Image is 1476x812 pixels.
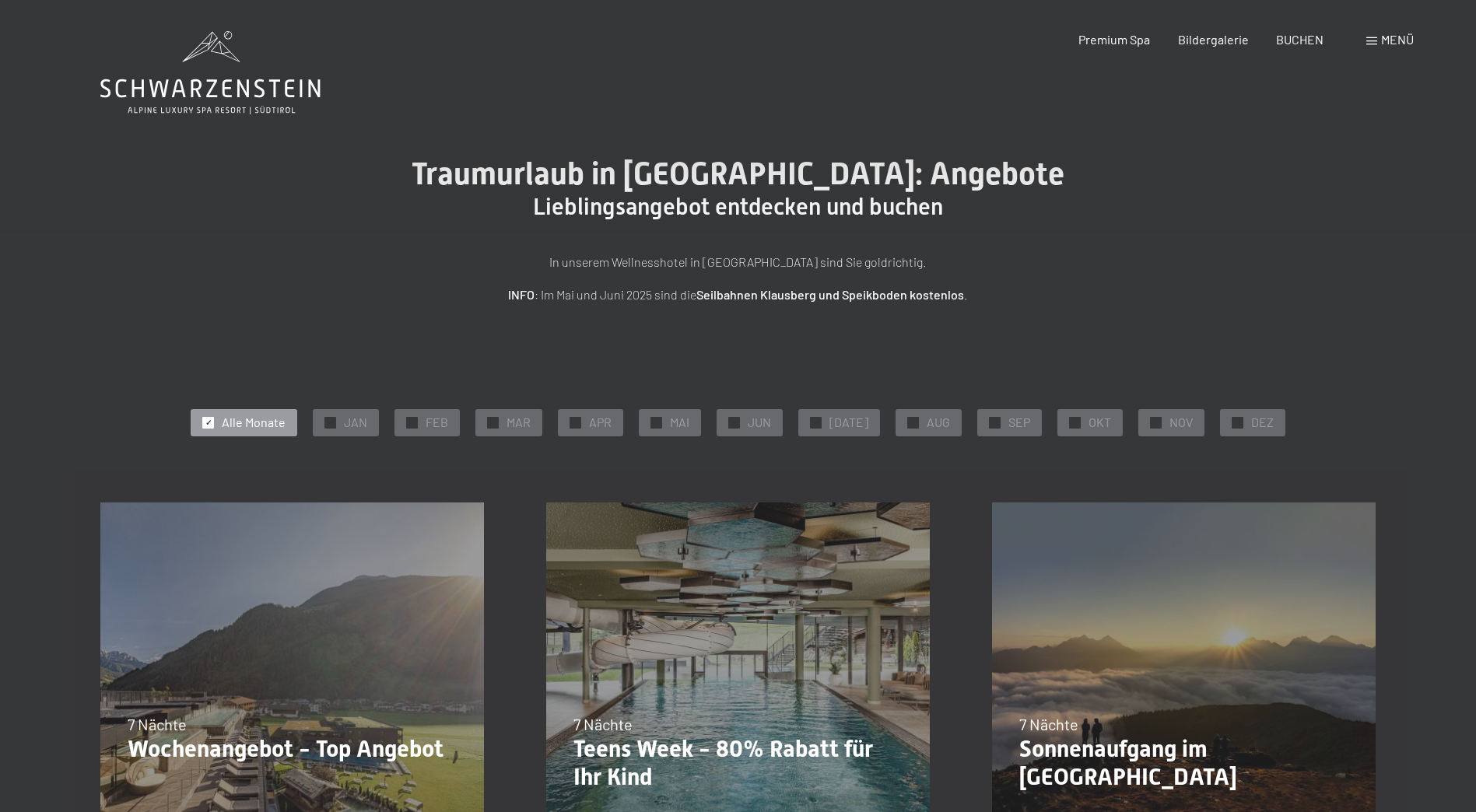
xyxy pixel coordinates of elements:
span: ✓ [1235,417,1241,428]
p: Sonnenaufgang im [GEOGRAPHIC_DATA] [1019,735,1348,791]
p: In unserem Wellnesshotel in [GEOGRAPHIC_DATA] sind Sie goldrichtig. [349,252,1127,272]
span: DEZ [1251,414,1274,431]
span: JAN [344,414,367,431]
span: ✓ [490,417,496,428]
span: Traumurlaub in [GEOGRAPHIC_DATA]: Angebote [412,156,1064,192]
span: Alle Monate [222,414,286,431]
span: ✓ [731,417,738,428]
span: FEB [426,414,448,431]
span: ✓ [573,417,579,428]
span: OKT [1089,414,1111,431]
strong: INFO [508,287,535,302]
span: ✓ [1072,417,1078,428]
p: : Im Mai und Juni 2025 sind die . [349,285,1127,305]
span: 7 Nächte [1019,715,1078,733]
span: Lieblingsangebot entdecken und buchen [533,193,943,220]
span: MAR [507,414,531,431]
span: ✓ [992,417,998,428]
span: ✓ [813,417,819,428]
span: Menü [1381,32,1414,47]
span: ✓ [205,417,212,428]
span: APR [589,414,612,431]
a: Bildergalerie [1178,32,1249,47]
a: Premium Spa [1078,32,1150,47]
p: Wochenangebot - Top Angebot [128,735,457,763]
strong: Seilbahnen Klausberg und Speikboden kostenlos [696,287,964,302]
span: ✓ [654,417,660,428]
span: ✓ [328,417,334,428]
span: MAI [670,414,689,431]
a: BUCHEN [1276,32,1323,47]
span: ✓ [1153,417,1159,428]
span: 7 Nächte [573,715,633,733]
span: AUG [927,414,950,431]
span: [DATE] [829,414,868,431]
span: JUN [748,414,771,431]
span: ✓ [910,417,917,428]
span: 7 Nächte [128,715,187,733]
span: ✓ [409,417,415,428]
span: SEP [1008,414,1030,431]
span: NOV [1169,414,1193,431]
p: Teens Week - 80% Rabatt für Ihr Kind [573,735,903,791]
